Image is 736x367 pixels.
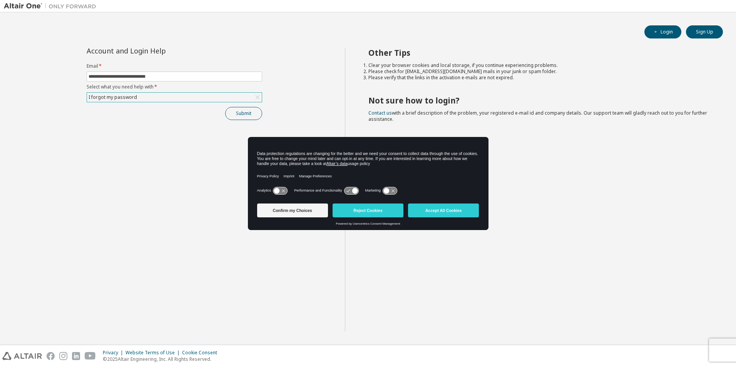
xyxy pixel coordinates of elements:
[4,2,100,10] img: Altair One
[125,350,182,356] div: Website Terms of Use
[368,48,709,58] h2: Other Tips
[103,350,125,356] div: Privacy
[644,25,681,38] button: Login
[368,95,709,105] h2: Not sure how to login?
[368,110,392,116] a: Contact us
[368,110,707,122] span: with a brief description of the problem, your registered e-mail id and company details. Our suppo...
[368,68,709,75] li: Please check for [EMAIL_ADDRESS][DOMAIN_NAME] mails in your junk or spam folder.
[2,352,42,360] img: altair_logo.svg
[368,75,709,81] li: Please verify that the links in the activation e-mails are not expired.
[87,93,262,102] div: I forgot my password
[85,352,96,360] img: youtube.svg
[103,356,222,362] p: © 2025 Altair Engineering, Inc. All Rights Reserved.
[87,48,227,54] div: Account and Login Help
[225,107,262,120] button: Submit
[182,350,222,356] div: Cookie Consent
[368,62,709,68] li: Clear your browser cookies and local storage, if you continue experiencing problems.
[686,25,723,38] button: Sign Up
[87,63,262,69] label: Email
[87,93,138,102] div: I forgot my password
[87,84,262,90] label: Select what you need help with
[59,352,67,360] img: instagram.svg
[72,352,80,360] img: linkedin.svg
[47,352,55,360] img: facebook.svg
